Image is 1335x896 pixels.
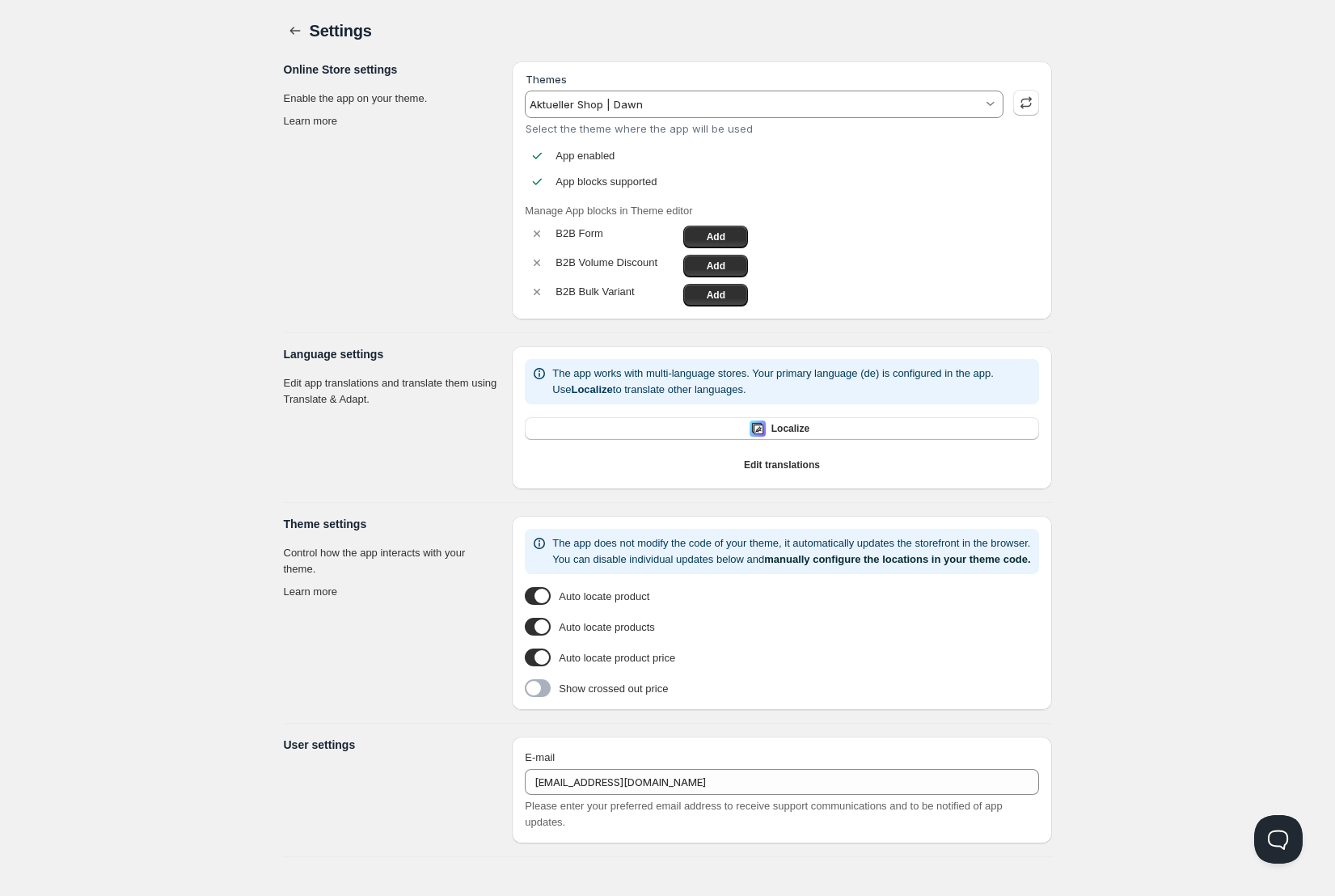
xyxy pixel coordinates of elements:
[556,255,677,271] p: B2B Volume Discount
[284,346,500,362] h3: Language settings
[284,737,500,753] h3: User settings
[707,260,725,273] span: Add
[559,650,675,666] span: Auto locate product price
[707,230,725,243] span: Add
[552,366,994,398] p: The app works with multi-language stores. Your primary language (de) is configured in the app. Us...
[526,122,1003,135] div: Select the theme where the app will be used
[707,289,725,302] span: Add
[556,148,615,164] p: App enabled
[764,553,1030,565] a: manually configure the locations in your theme code.
[683,284,748,306] a: Add
[526,73,567,86] label: Themes
[744,459,820,471] span: Edit translations
[683,255,748,277] a: Add
[525,454,1038,476] button: Edit translations
[1254,815,1303,864] iframe: Help Scout Beacon - Open
[310,22,372,40] span: Settings
[284,545,500,577] p: Control how the app interacts with your theme.
[525,203,1038,219] p: Manage App blocks in Theme editor
[559,589,649,605] span: Auto locate product
[556,174,657,190] p: App blocks supported
[771,422,809,435] span: Localize
[571,383,612,395] b: Localize
[284,61,500,78] h3: Online Store settings
[683,226,748,248] a: Add
[559,619,655,636] span: Auto locate products
[750,421,766,437] img: Localize
[284,91,500,107] p: Enable the app on your theme.
[525,417,1038,440] button: LocalizeLocalize
[552,535,1032,568] p: The app does not modify the code of your theme, it automatically updates the storefront in the br...
[284,375,500,408] p: Edit app translations and translate them using Translate & Adapt.
[525,800,1002,828] span: Please enter your preferred email address to receive support communications and to be notified of...
[525,751,555,763] span: E-mail
[559,681,668,697] span: Show crossed out price
[556,284,677,300] p: B2B Bulk Variant
[284,585,337,598] a: Learn more
[284,115,337,127] a: Learn more
[556,226,677,242] p: B2B Form
[284,516,500,532] h3: Theme settings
